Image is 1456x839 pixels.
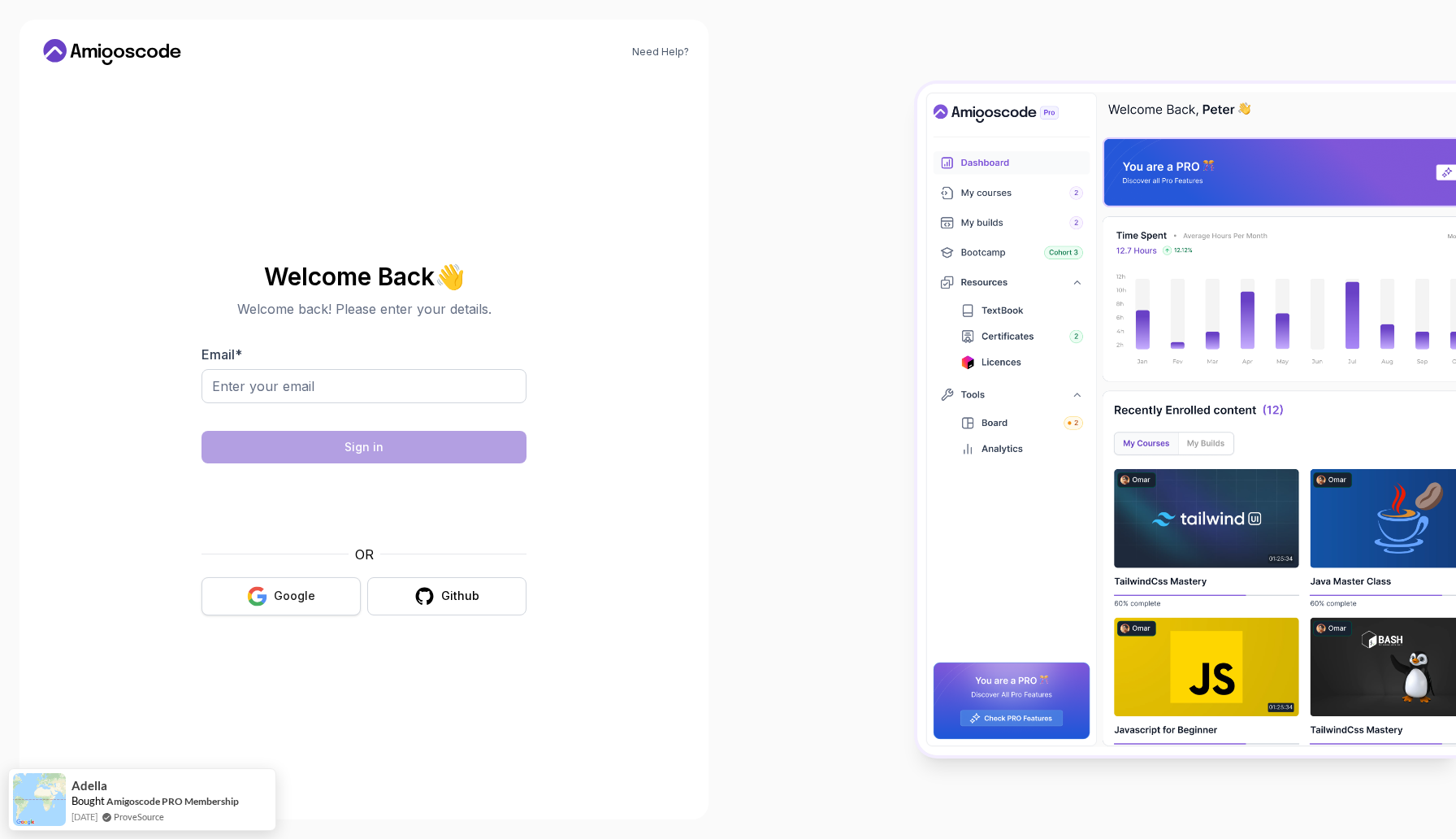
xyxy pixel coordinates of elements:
button: Sign in [201,431,526,463]
span: [DATE] [71,810,97,824]
a: ProveSource [114,810,164,824]
p: Welcome back! Please enter your details. [201,299,526,319]
label: Email * [201,346,242,363]
p: OR [355,545,374,564]
a: Amigoscode PRO Membership [106,795,239,807]
div: Sign in [344,439,383,455]
iframe: Widget containing checkbox for hCaptcha security challenge [241,473,487,535]
div: Github [441,588,479,604]
img: Amigoscode Dashboard [917,84,1456,755]
span: 👋 [434,263,465,289]
a: Home link [39,39,185,65]
span: Bought [71,794,105,807]
input: Enter your email [201,369,526,403]
button: Google [201,577,361,615]
div: Google [274,588,315,604]
button: Github [367,577,526,615]
h2: Welcome Back [201,263,526,289]
img: provesource social proof notification image [13,773,66,826]
a: Need Help? [632,46,689,59]
span: Adella [71,779,107,793]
